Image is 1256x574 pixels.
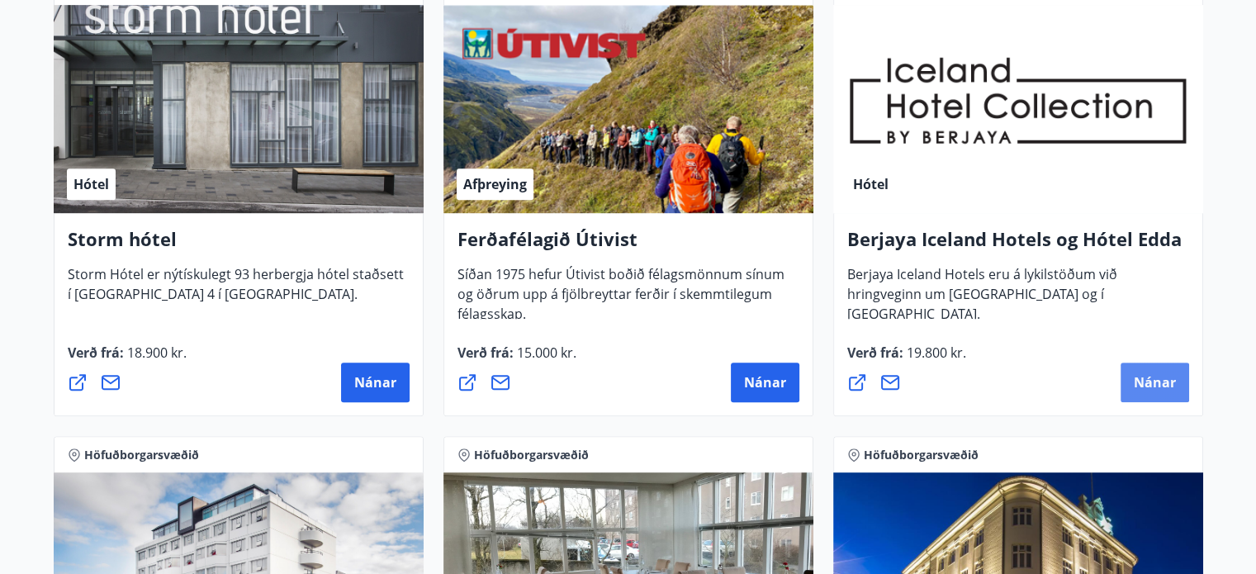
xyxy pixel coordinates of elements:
span: Hótel [73,175,109,193]
span: 19.800 kr. [903,344,966,362]
span: Berjaya Iceland Hotels eru á lykilstöðum við hringveginn um [GEOGRAPHIC_DATA] og í [GEOGRAPHIC_DA... [847,265,1117,336]
span: Verð frá : [457,344,576,375]
span: Hótel [853,175,889,193]
span: Höfuðborgarsvæðið [864,447,979,463]
span: Höfuðborgarsvæðið [84,447,199,463]
h4: Ferðafélagið Útivist [457,226,799,264]
span: 15.000 kr. [514,344,576,362]
span: Storm Hótel er nýtískulegt 93 herbergja hótel staðsett í [GEOGRAPHIC_DATA] 4 í [GEOGRAPHIC_DATA]. [68,265,404,316]
span: Verð frá : [68,344,187,375]
span: Verð frá : [847,344,966,375]
span: Nánar [1134,373,1176,391]
span: Nánar [354,373,396,391]
button: Nánar [731,363,799,402]
span: Afþreying [463,175,527,193]
span: 18.900 kr. [124,344,187,362]
span: Höfuðborgarsvæðið [474,447,589,463]
button: Nánar [341,363,410,402]
h4: Storm hótel [68,226,410,264]
button: Nánar [1121,363,1189,402]
span: Síðan 1975 hefur Útivist boðið félagsmönnum sínum og öðrum upp á fjölbreyttar ferðir í skemmtileg... [457,265,784,336]
h4: Berjaya Iceland Hotels og Hótel Edda [847,226,1189,264]
span: Nánar [744,373,786,391]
